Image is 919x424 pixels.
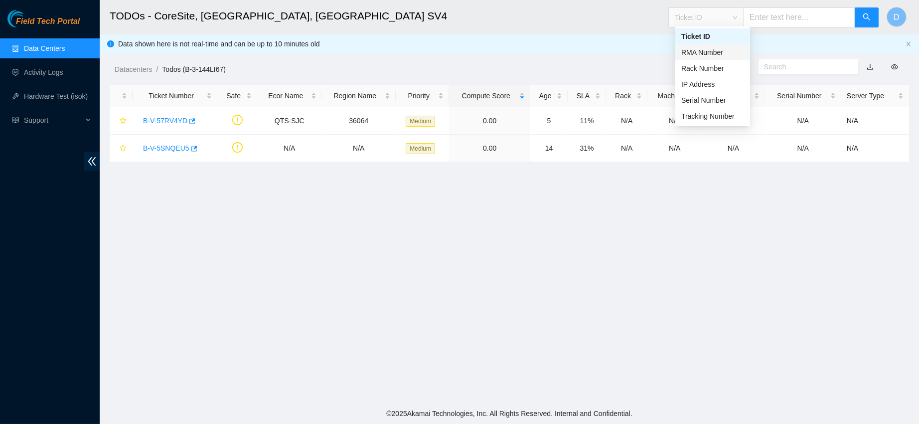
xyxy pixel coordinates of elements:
[568,135,606,162] td: 31%
[24,68,63,76] a: Activity Logs
[84,152,100,171] span: double-left
[681,31,744,42] div: Ticket ID
[322,135,396,162] td: N/A
[606,135,647,162] td: N/A
[675,28,750,44] div: Ticket ID
[647,135,702,162] td: N/A
[841,135,909,162] td: N/A
[681,111,744,122] div: Tracking Number
[16,17,80,26] span: Field Tech Portal
[449,107,530,135] td: 0.00
[744,7,855,27] input: Enter text here...
[12,117,19,124] span: read
[675,108,750,124] div: Tracking Number
[681,95,744,106] div: Serial Number
[765,107,841,135] td: N/A
[143,117,187,125] a: B-V-57RV4YD
[100,403,919,424] footer: © 2025 Akamai Technologies, Inc. All Rights Reserved. Internal and Confidential.
[120,145,127,153] span: star
[232,142,243,153] span: exclamation-circle
[257,135,322,162] td: N/A
[530,135,568,162] td: 14
[322,107,396,135] td: 36064
[887,7,907,27] button: D
[568,107,606,135] td: 11%
[765,135,841,162] td: N/A
[449,135,530,162] td: 0.00
[7,10,50,27] img: Akamai Technologies
[162,65,226,73] a: Todos (B-3-144LI67)
[7,18,80,31] a: Akamai TechnologiesField Tech Portal
[675,92,750,108] div: Serial Number
[867,63,874,71] a: download
[24,110,83,130] span: Support
[891,63,898,70] span: eye
[647,107,702,135] td: N/A
[681,79,744,90] div: IP Address
[859,59,881,75] button: download
[863,13,871,22] span: search
[764,61,845,72] input: Search
[894,11,900,23] span: D
[115,65,152,73] a: Datacenters
[232,115,243,125] span: exclamation-circle
[115,113,127,129] button: star
[406,116,435,127] span: Medium
[675,10,738,25] span: Ticket ID
[675,44,750,60] div: RMA Number
[841,107,909,135] td: N/A
[143,144,189,152] a: B-V-5SNQEU5
[530,107,568,135] td: 5
[24,44,65,52] a: Data Centers
[115,140,127,156] button: star
[681,47,744,58] div: RMA Number
[906,41,912,47] button: close
[156,65,158,73] span: /
[702,135,765,162] td: N/A
[257,107,322,135] td: QTS-SJC
[120,117,127,125] span: star
[606,107,647,135] td: N/A
[406,143,435,154] span: Medium
[675,76,750,92] div: IP Address
[24,92,88,100] a: Hardware Test (isok)
[855,7,879,27] button: search
[681,63,744,74] div: Rack Number
[675,60,750,76] div: Rack Number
